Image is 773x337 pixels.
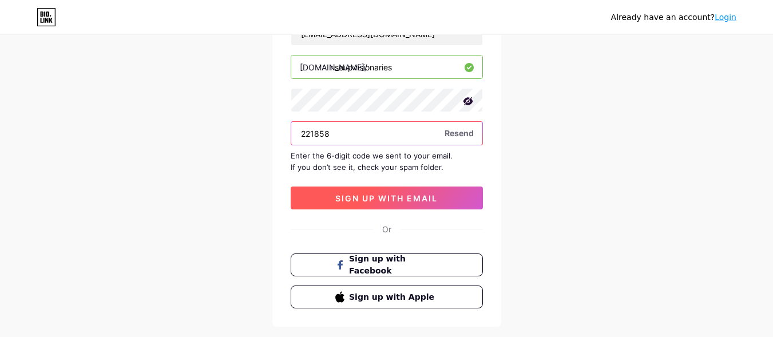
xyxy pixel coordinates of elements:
[291,150,483,173] div: Enter the 6-digit code we sent to your email. If you don’t see it, check your spam folder.
[335,193,438,203] span: sign up with email
[382,223,391,235] div: Or
[349,291,438,303] span: Sign up with Apple
[291,286,483,308] button: Sign up with Apple
[291,253,483,276] button: Sign up with Facebook
[349,253,438,277] span: Sign up with Facebook
[300,61,367,73] div: [DOMAIN_NAME]/
[445,127,474,139] span: Resend
[291,187,483,209] button: sign up with email
[291,122,482,145] input: Paste login code
[715,13,736,22] a: Login
[291,55,482,78] input: username
[611,11,736,23] div: Already have an account?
